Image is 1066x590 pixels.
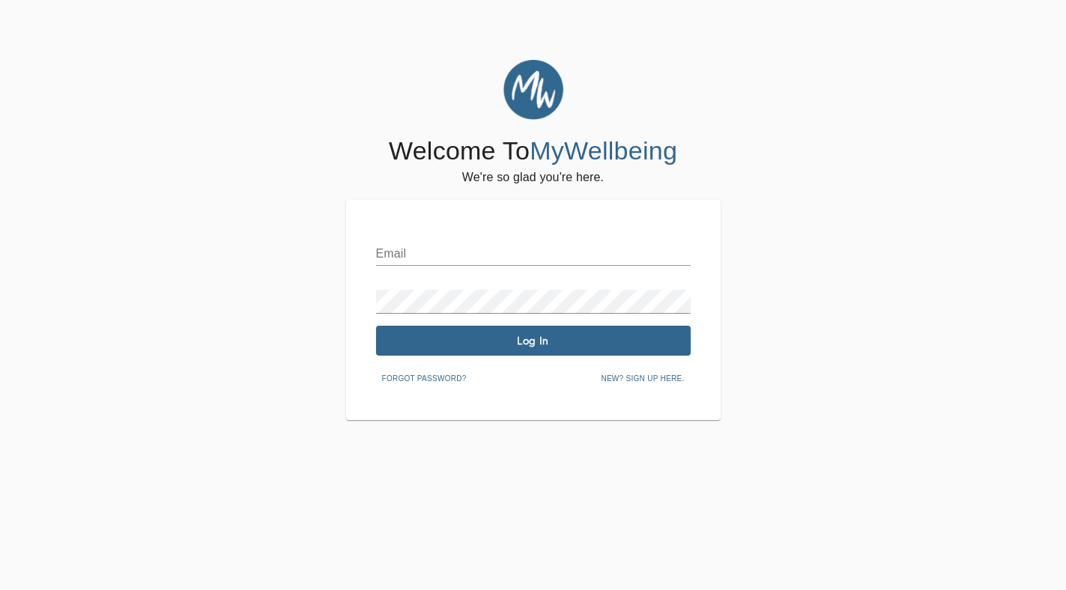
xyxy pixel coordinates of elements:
[376,371,473,383] a: Forgot password?
[382,372,467,386] span: Forgot password?
[462,167,604,188] h6: We're so glad you're here.
[601,372,684,386] span: New? Sign up here.
[376,326,691,356] button: Log In
[530,136,677,165] span: MyWellbeing
[503,60,563,120] img: MyWellbeing
[382,334,685,348] span: Log In
[389,136,677,167] h4: Welcome To
[595,368,690,390] button: New? Sign up here.
[376,368,473,390] button: Forgot password?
